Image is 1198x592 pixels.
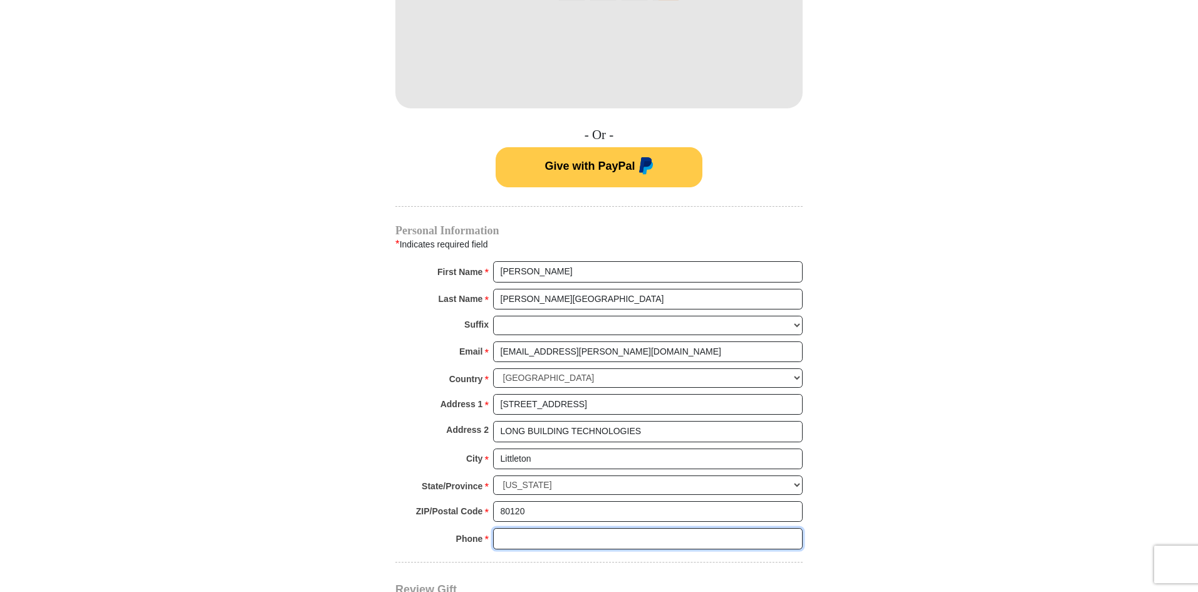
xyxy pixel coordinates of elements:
[395,236,803,252] div: Indicates required field
[449,370,483,388] strong: Country
[496,147,702,187] button: Give with PayPal
[459,343,482,360] strong: Email
[440,395,483,413] strong: Address 1
[416,502,483,520] strong: ZIP/Postal Code
[439,290,483,308] strong: Last Name
[456,530,483,548] strong: Phone
[446,421,489,439] strong: Address 2
[464,316,489,333] strong: Suffix
[395,127,803,143] h4: - Or -
[544,160,635,172] span: Give with PayPal
[635,157,654,177] img: paypal
[437,263,482,281] strong: First Name
[422,477,482,495] strong: State/Province
[395,226,803,236] h4: Personal Information
[466,450,482,467] strong: City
